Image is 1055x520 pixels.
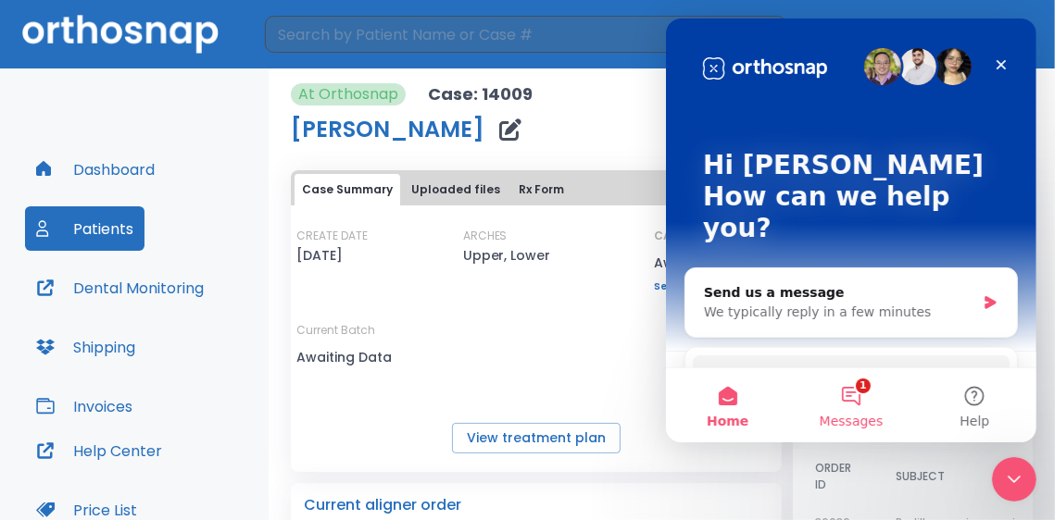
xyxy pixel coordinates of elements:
[25,206,144,251] button: Patients
[291,118,484,141] h1: [PERSON_NAME]
[295,174,778,205] div: tabs
[666,19,1036,442] iframe: Intercom live chat
[25,384,144,428] button: Invoices
[463,244,551,266] p: Upper, Lower
[298,83,398,105] p: At Orthosnap
[654,281,751,292] a: See breakdown
[815,460,851,493] span: ORDER ID
[265,16,755,53] input: Search by Patient Name or Case #
[654,228,751,244] p: CASE PROGRESS
[992,457,1036,501] iframe: Intercom live chat
[22,15,219,53] img: Orthosnap
[654,252,751,274] p: Awaiting Data
[304,494,461,516] p: Current aligner order
[25,325,146,369] button: Shipping
[296,346,463,368] p: Awaiting Data
[833,18,1033,51] button: [PERSON_NAME]
[25,266,215,310] button: Dental Monitoring
[25,147,166,192] button: Dashboard
[463,228,508,244] p: ARCHES
[404,174,508,205] button: Uploaded files
[511,174,571,205] button: Rx Form
[296,322,463,339] p: Current Batch
[452,423,621,453] button: View treatment plan
[296,228,368,244] p: CREATE DATE
[428,83,533,105] p: Case: 14009
[295,174,400,205] button: Case Summary
[296,244,343,266] p: [DATE]
[896,468,945,485] span: SUBJECT
[25,428,173,473] button: Help Center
